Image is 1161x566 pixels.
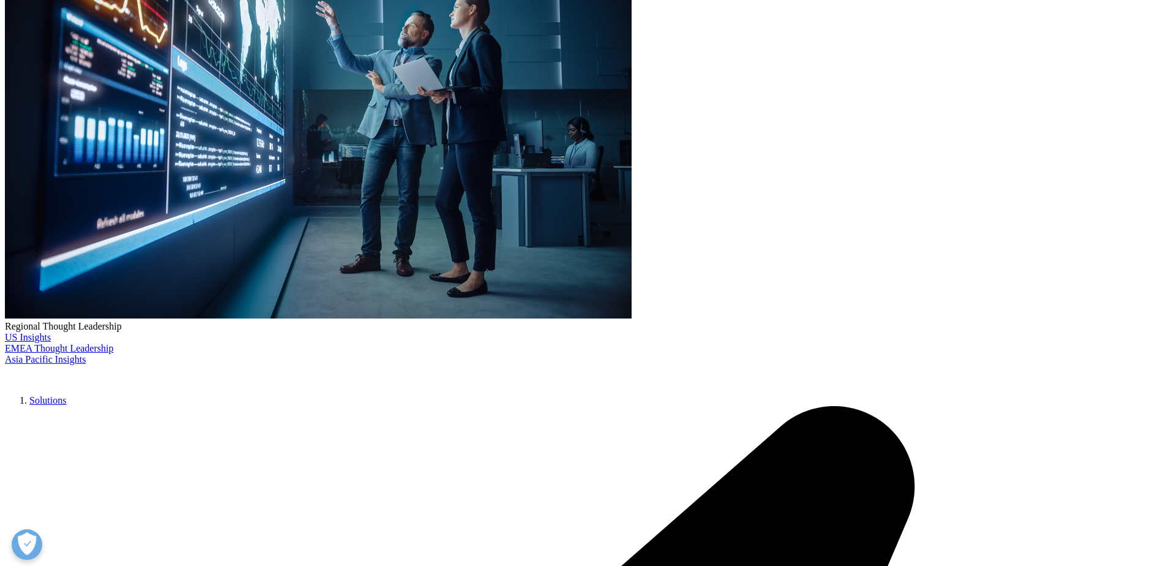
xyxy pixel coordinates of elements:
img: IQVIA Healthcare Information Technology and Pharma Clinical Research Company [5,365,103,383]
a: EMEA Thought Leadership [5,343,113,353]
a: US Insights [5,332,51,342]
div: Regional Thought Leadership [5,321,1156,332]
button: Open Preferences [12,529,42,560]
a: Asia Pacific Insights [5,354,86,364]
a: Solutions [29,395,66,406]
